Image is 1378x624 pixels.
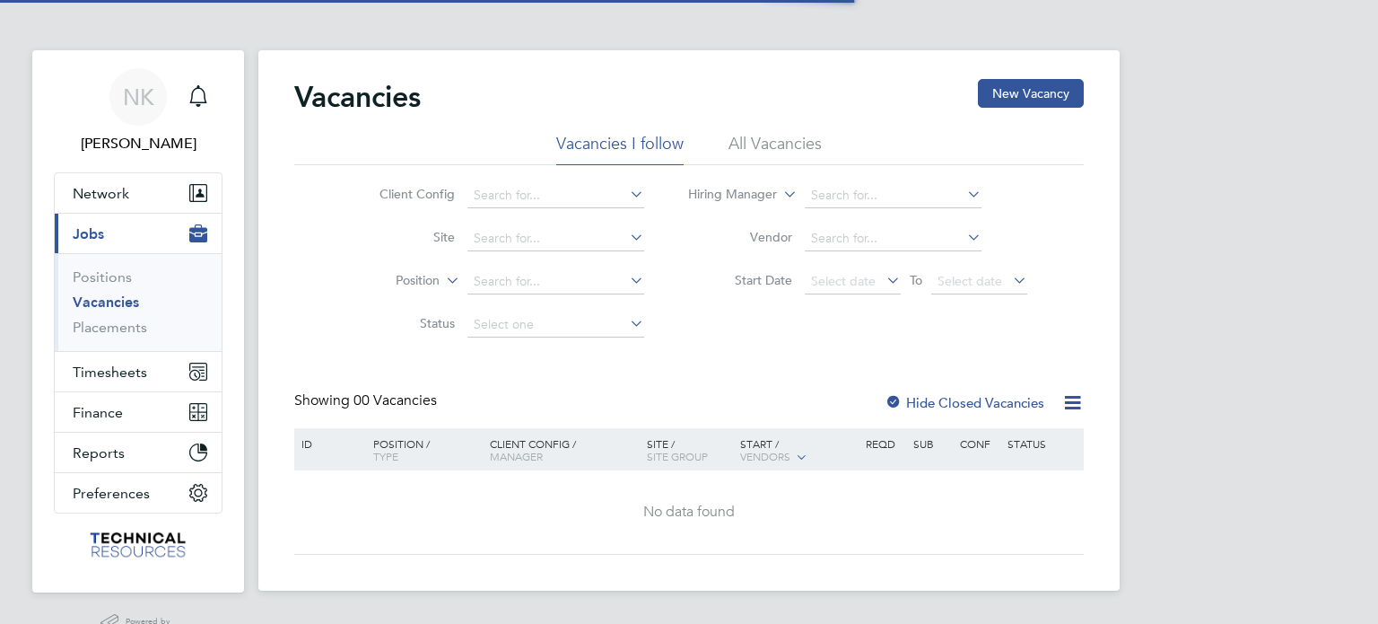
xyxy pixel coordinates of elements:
div: Status [1003,428,1081,459]
label: Client Config [352,186,455,202]
input: Search for... [805,226,981,251]
div: No data found [297,503,1081,522]
span: Network [73,185,129,202]
div: Showing [294,391,440,410]
a: Go to home page [54,532,222,560]
div: ID [297,428,360,459]
nav: Main navigation [32,50,244,593]
input: Search for... [805,183,981,208]
button: Finance [55,392,222,432]
li: Vacancies I follow [556,133,684,165]
button: Reports [55,433,222,472]
div: Conf [955,428,1002,459]
span: Type [373,449,398,463]
input: Search for... [467,226,644,251]
a: Vacancies [73,294,139,311]
span: Vendors [740,449,790,463]
button: Jobs [55,214,222,253]
label: Site [352,229,455,245]
button: New Vacancy [978,79,1084,108]
span: To [904,268,928,292]
label: Start Date [689,272,792,288]
span: Select date [938,273,1002,289]
div: Sub [909,428,955,459]
a: NK[PERSON_NAME] [54,68,222,154]
label: Position [336,272,440,290]
button: Preferences [55,473,222,513]
span: Manager [490,449,543,463]
a: Positions [73,268,132,286]
span: Reports [73,444,125,461]
div: Jobs [55,253,222,351]
span: 00 Vacancies [353,391,437,409]
span: Preferences [73,485,150,502]
input: Select one [467,312,644,338]
div: Reqd [861,428,908,459]
button: Timesheets [55,352,222,391]
h2: Vacancies [294,79,421,115]
img: technicalresources-logo-retina.png [88,532,189,560]
span: Timesheets [73,364,147,381]
div: Site / [642,428,737,471]
label: Status [352,315,455,331]
span: Select date [811,273,876,289]
div: Client Config / [485,428,642,471]
input: Search for... [467,269,644,294]
input: Search for... [467,183,644,208]
label: Vendor [689,229,792,245]
div: Start / [736,428,861,473]
span: Site Group [647,449,708,463]
span: Jobs [73,225,104,242]
div: Position / [360,428,485,471]
span: NK [123,85,154,109]
li: All Vacancies [728,133,822,165]
label: Hiring Manager [674,186,777,204]
label: Hide Closed Vacancies [885,394,1044,411]
a: Placements [73,319,147,336]
span: Nicola Kelly [54,133,222,154]
span: Finance [73,404,123,421]
button: Network [55,173,222,213]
